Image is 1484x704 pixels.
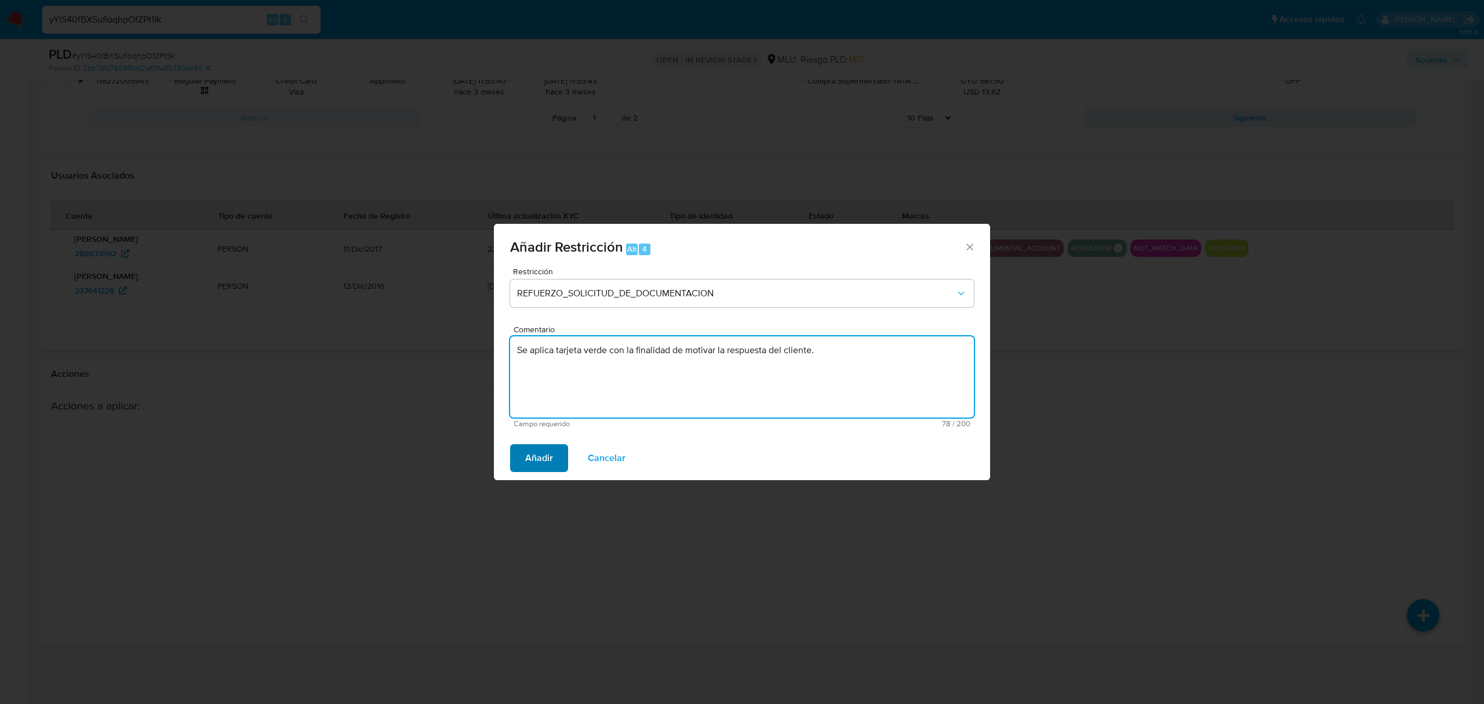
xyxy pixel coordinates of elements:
[510,444,568,472] button: Añadir
[573,444,641,472] button: Cancelar
[642,244,647,255] span: 4
[514,325,977,334] span: Comentario
[742,420,970,427] span: Máximo 200 caracteres
[525,445,553,471] span: Añadir
[510,336,974,418] textarea: Se aplica tarjeta verde con la finalidad de motivar la respuesta del cliente.
[513,267,977,275] span: Restricción
[510,237,623,257] span: Añadir Restricción
[964,241,974,252] button: Cerrar ventana
[514,420,742,428] span: Campo requerido
[588,445,625,471] span: Cancelar
[510,280,974,307] button: Restriction
[627,244,636,255] span: Alt
[517,288,955,299] span: REFUERZO_SOLICITUD_DE_DOCUMENTACION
